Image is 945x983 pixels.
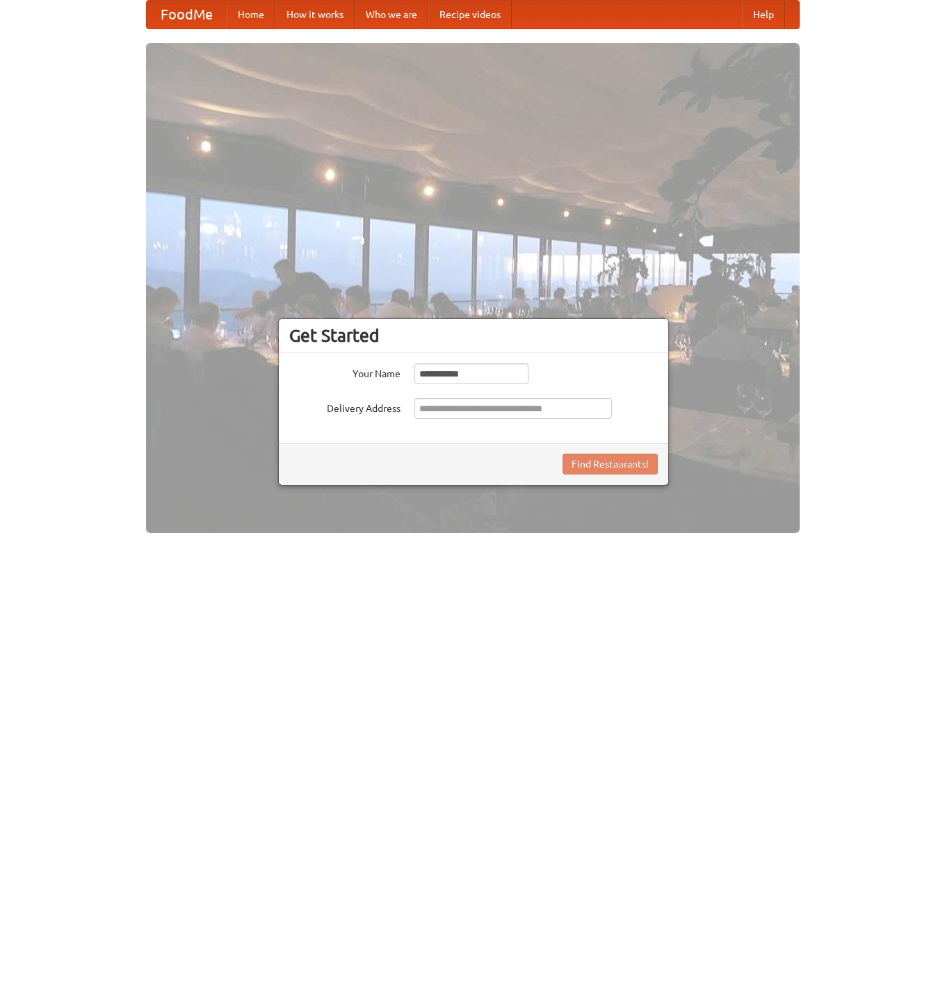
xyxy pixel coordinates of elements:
[289,325,658,346] h3: Get Started
[227,1,275,28] a: Home
[289,363,401,381] label: Your Name
[147,1,227,28] a: FoodMe
[275,1,355,28] a: How it works
[289,398,401,415] label: Delivery Address
[428,1,512,28] a: Recipe videos
[742,1,785,28] a: Help
[563,454,658,474] button: Find Restaurants!
[355,1,428,28] a: Who we are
